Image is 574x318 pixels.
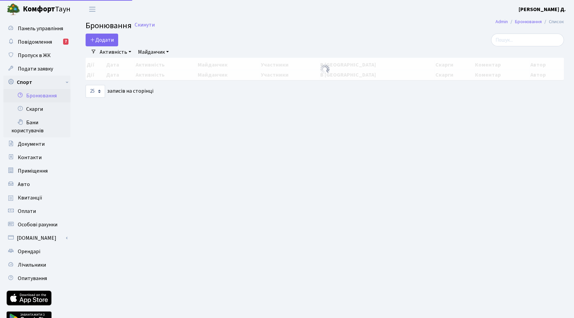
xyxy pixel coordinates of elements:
span: Контакти [18,154,42,161]
a: Бронювання [515,18,542,25]
label: записів на сторінці [86,85,153,98]
a: Скинути [135,22,155,28]
a: Авто [3,178,70,191]
a: Скарги [3,102,70,116]
a: [PERSON_NAME] Д. [519,5,566,13]
span: Оплати [18,208,36,215]
nav: breadcrumb [485,15,574,29]
a: Спорт [3,76,70,89]
span: Подати заявку [18,65,53,73]
a: Панель управління [3,22,70,35]
a: Повідомлення7 [3,35,70,49]
span: Повідомлення [18,38,52,46]
a: Лічильники [3,258,70,272]
a: Приміщення [3,164,70,178]
b: Комфорт [23,4,55,14]
a: Майданчик [135,46,172,58]
span: Документи [18,140,45,148]
a: Оплати [3,205,70,218]
span: Опитування [18,275,47,282]
img: Обробка... [320,64,330,75]
button: Переключити навігацію [84,4,101,15]
li: Список [542,18,564,26]
a: Контакти [3,151,70,164]
span: Особові рахунки [18,221,57,228]
a: Документи [3,137,70,151]
div: 7 [63,39,68,45]
img: logo.png [7,3,20,16]
a: Admin [495,18,508,25]
span: Лічильники [18,261,46,269]
span: Орендарі [18,248,40,255]
span: Бронювання [86,20,132,32]
span: Квитанції [18,194,42,201]
a: Пропуск в ЖК [3,49,70,62]
a: Подати заявку [3,62,70,76]
a: [DOMAIN_NAME] [3,231,70,245]
span: Приміщення [18,167,48,175]
b: [PERSON_NAME] Д. [519,6,566,13]
a: Квитанції [3,191,70,205]
span: Авто [18,181,30,188]
a: Бронювання [3,89,70,102]
a: Особові рахунки [3,218,70,231]
a: Опитування [3,272,70,285]
span: Таун [23,4,70,15]
span: Пропуск в ЖК [18,52,51,59]
a: Бани користувачів [3,116,70,137]
button: Додати [86,34,118,46]
span: Панель управління [18,25,63,32]
input: Пошук... [491,34,564,46]
select: записів на сторінці [86,85,105,98]
a: Активність [97,46,134,58]
a: Орендарі [3,245,70,258]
